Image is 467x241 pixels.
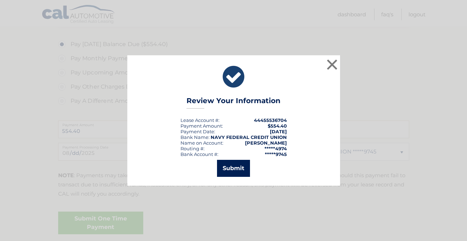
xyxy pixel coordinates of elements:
[270,129,287,134] span: [DATE]
[180,146,205,151] div: Routing #:
[180,129,215,134] div: :
[245,140,287,146] strong: [PERSON_NAME]
[180,140,223,146] div: Name on Account:
[217,160,250,177] button: Submit
[254,117,287,123] strong: 44455536704
[325,57,339,72] button: ×
[187,96,280,109] h3: Review Your Information
[268,123,287,129] span: $554.40
[180,117,219,123] div: Lease Account #:
[211,134,287,140] strong: NAVY FEDERAL CREDIT UNION
[180,151,218,157] div: Bank Account #:
[180,129,214,134] span: Payment Date
[180,123,223,129] div: Payment Amount:
[180,134,210,140] div: Bank Name:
